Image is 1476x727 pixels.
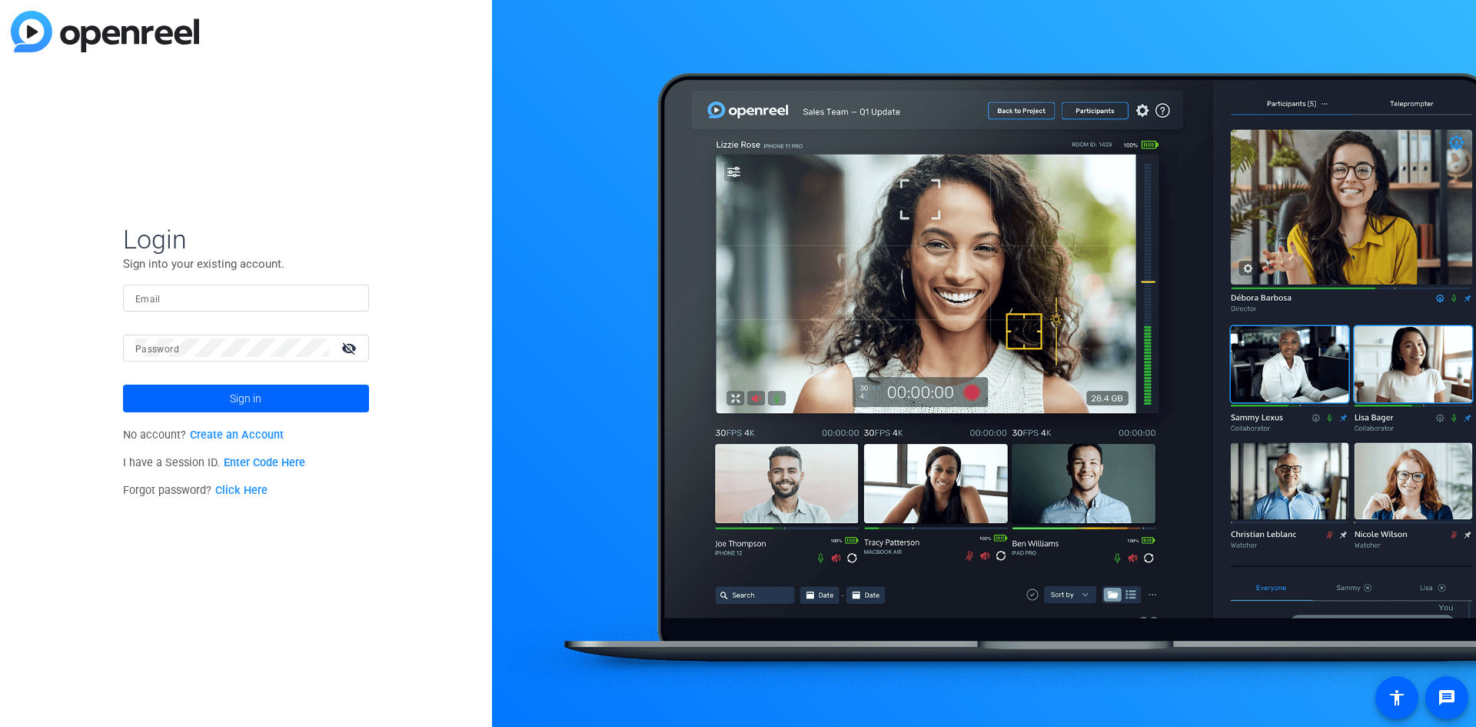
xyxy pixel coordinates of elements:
[332,337,369,359] mat-icon: visibility_off
[123,385,369,412] button: Sign in
[123,255,369,272] p: Sign into your existing account.
[190,429,284,442] a: Create an Account
[135,288,357,307] input: Enter Email Address
[1388,689,1406,707] mat-icon: accessibility
[215,484,268,497] a: Click Here
[123,456,305,469] span: I have a Session ID.
[123,223,369,255] span: Login
[1438,689,1456,707] mat-icon: message
[230,379,261,418] span: Sign in
[135,294,161,305] mat-label: Email
[11,11,199,52] img: blue-gradient.svg
[123,484,268,497] span: Forgot password?
[224,456,305,469] a: Enter Code Here
[123,429,284,442] span: No account?
[135,344,179,355] mat-label: Password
